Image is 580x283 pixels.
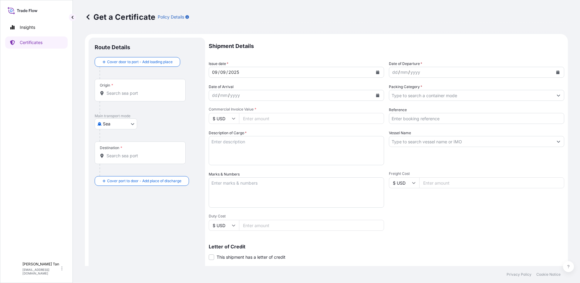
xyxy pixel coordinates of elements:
div: / [226,69,228,76]
span: Date of Departure [389,61,422,67]
div: day, [211,69,218,76]
span: Duty Cost [209,214,384,219]
div: year, [410,69,421,76]
p: Letter of Credit [209,244,564,249]
button: Show suggestions [553,90,564,101]
div: / [408,69,410,76]
span: Sea [103,121,110,127]
label: Packing Category [389,84,422,90]
div: year, [230,92,241,99]
div: day, [392,69,398,76]
span: Date of Arrival [209,84,234,90]
input: Enter amount [239,113,384,124]
input: Type to search vessel name or IMO [389,136,553,147]
p: Main transport mode [95,114,199,118]
a: Certificates [5,36,68,49]
a: Privacy Policy [507,272,531,277]
span: SLL [9,265,19,271]
div: / [218,69,220,76]
button: Cover port to door - Add place of discharge [95,176,189,186]
p: Policy Details [158,14,184,20]
span: Cover port to door - Add place of discharge [107,178,181,184]
div: Destination [100,145,122,150]
div: / [228,92,230,99]
div: / [398,69,400,76]
label: Reference [389,107,407,113]
label: Description of Cargo [209,130,247,136]
button: Calendar [553,67,563,77]
div: year, [228,69,240,76]
div: month, [220,92,228,99]
button: Select transport [95,118,137,129]
input: Type to search a container mode [389,90,553,101]
input: Origin [106,90,178,96]
span: This shipment has a letter of credit [217,254,285,260]
p: [EMAIL_ADDRESS][DOMAIN_NAME] [22,268,60,275]
input: Enter amount [239,220,384,231]
p: Insights [20,24,35,30]
label: Marks & Numbers [209,171,240,177]
button: Cover door to port - Add loading place [95,57,180,67]
p: Get a Certificate [85,12,155,22]
span: Commercial Invoice Value [209,107,384,112]
div: Origin [100,83,113,88]
div: / [218,92,220,99]
p: Shipment Details [209,38,564,55]
button: Calendar [373,90,383,100]
a: Cookie Notice [536,272,561,277]
input: Destination [106,153,178,159]
input: Enter booking reference [389,113,564,124]
input: Enter amount [419,177,564,188]
div: month, [400,69,408,76]
span: Issue date [209,61,228,67]
button: Show suggestions [553,136,564,147]
div: day, [211,92,218,99]
p: Route Details [95,44,130,51]
div: month, [220,69,226,76]
a: Insights [5,21,68,33]
span: Freight Cost [389,171,564,176]
button: Calendar [373,67,383,77]
p: [PERSON_NAME] Tan [22,262,60,267]
label: Vessel Name [389,130,411,136]
span: Cover door to port - Add loading place [107,59,173,65]
p: Certificates [20,39,42,46]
